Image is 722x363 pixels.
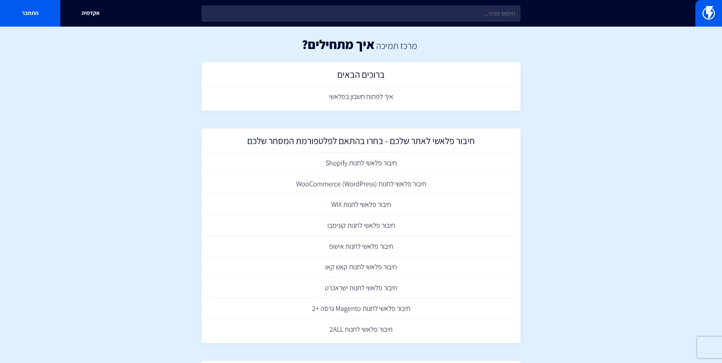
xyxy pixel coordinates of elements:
h1: איך מתחילים? [302,37,374,51]
h2: ברוכים הבאים [209,69,513,83]
h2: חיבור פלאשי לאתר שלכם - בחרו בהתאם לפלטפורמת המסחר שלכם [209,136,513,149]
a: חיבור פלאשי לחנות 2ALL [205,319,517,340]
a: מרכז תמיכה [376,39,417,51]
a: חיבור פלאשי לחנות קאש קאו [205,257,517,277]
a: ברוכים הבאים [205,66,517,87]
a: חיבור פלאשי לחנות WIX [205,194,517,215]
a: חיבור פלאשי לאתר שלכם - בחרו בהתאם לפלטפורמת המסחר שלכם [205,132,517,153]
a: איך לפתוח חשבון בפלאשי [205,86,517,107]
input: חיפוש מהיר... [201,5,521,22]
a: חיבור פלאשי לחנות Shopify [205,153,517,174]
a: חיבור פלאשי לחנות קונימבו [205,215,517,236]
a: חיבור פלאשי לחנות אישופ [205,236,517,257]
a: חיבור פלאשי לחנות (WooCommerce (WordPress [205,174,517,194]
a: חיבור פלאשי לחנות Magento גרסה +2 [205,298,517,319]
a: חיבור פלאשי לחנות ישראכרט [205,277,517,298]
